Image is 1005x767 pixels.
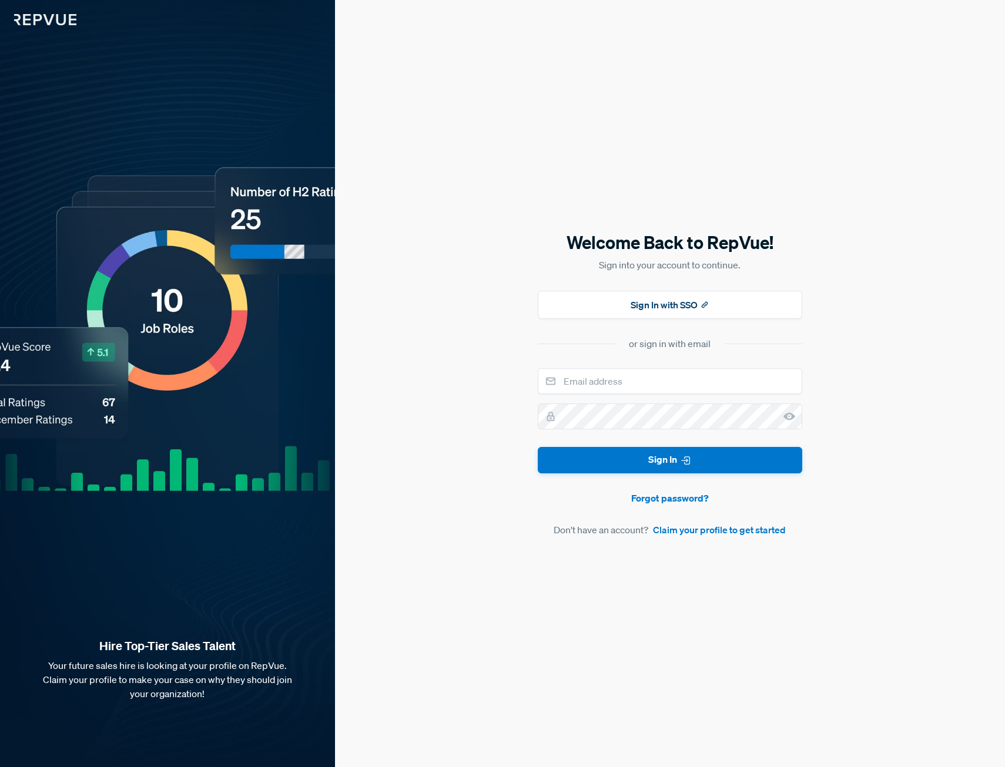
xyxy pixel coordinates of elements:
article: Don't have an account? [538,523,802,537]
button: Sign In with SSO [538,291,802,319]
a: Claim your profile to get started [653,523,786,537]
a: Forgot password? [538,491,802,505]
div: or sign in with email [629,337,711,351]
input: Email address [538,368,802,394]
p: Sign into your account to continue. [538,258,802,272]
p: Your future sales hire is looking at your profile on RepVue. Claim your profile to make your case... [19,658,316,701]
h5: Welcome Back to RepVue! [538,230,802,255]
button: Sign In [538,447,802,473]
strong: Hire Top-Tier Sales Talent [19,638,316,654]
